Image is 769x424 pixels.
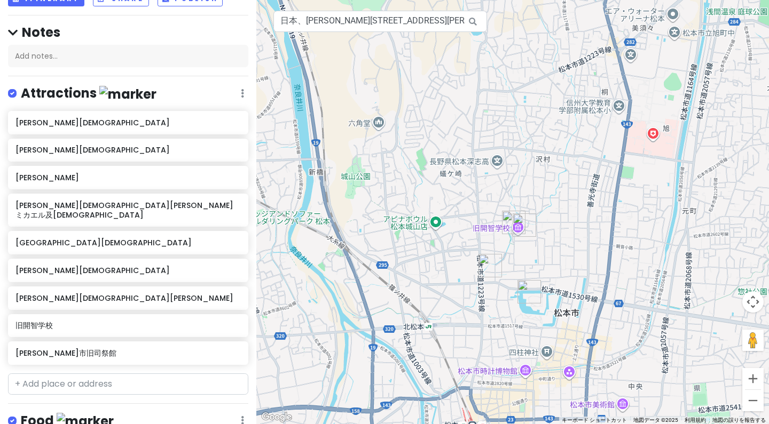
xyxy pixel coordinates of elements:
[259,410,294,424] img: Google
[742,330,764,351] button: 地図上にペグマンをドロップして、ストリートビューを開きます
[259,410,294,424] a: Google マップでこの地域を開きます（新しいウィンドウが開きます）
[742,390,764,411] button: ズームアウト
[273,11,487,32] input: Search a place
[562,417,627,424] button: キーボード ショートカット
[15,118,240,127] h6: [PERSON_NAME][DEMOGRAPHIC_DATA]
[8,24,248,41] h4: Notes
[15,201,240,220] h6: [PERSON_NAME][DEMOGRAPHIC_DATA][PERSON_NAME]ミカエル及[DEMOGRAPHIC_DATA]
[15,321,240,330] h6: 旧開智学校
[15,145,240,155] h6: [PERSON_NAME][DEMOGRAPHIC_DATA]
[742,291,764,313] button: 地図のカメラ コントロール
[685,417,706,423] a: 利用規約（新しいタブで開きます）
[99,86,156,102] img: marker
[15,238,240,247] h6: [GEOGRAPHIC_DATA][DEMOGRAPHIC_DATA]
[8,373,248,395] input: + Add place or address
[15,266,240,275] h6: [PERSON_NAME][DEMOGRAPHIC_DATA]
[15,293,240,303] h6: [PERSON_NAME][DEMOGRAPHIC_DATA][PERSON_NAME]
[15,173,240,182] h6: [PERSON_NAME]
[21,85,156,102] h4: Attractions
[712,417,766,423] a: 地図の誤りを報告する
[502,211,525,234] div: 松本市旧司祭館
[8,45,248,67] div: Add notes...
[742,368,764,389] button: ズームイン
[517,280,541,303] div: 松本城
[633,417,678,423] span: 地図データ ©2025
[478,254,502,277] div: 松本聖十字教会
[513,213,536,237] div: 旧開智学校
[15,348,240,358] h6: [PERSON_NAME]市旧司祭館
